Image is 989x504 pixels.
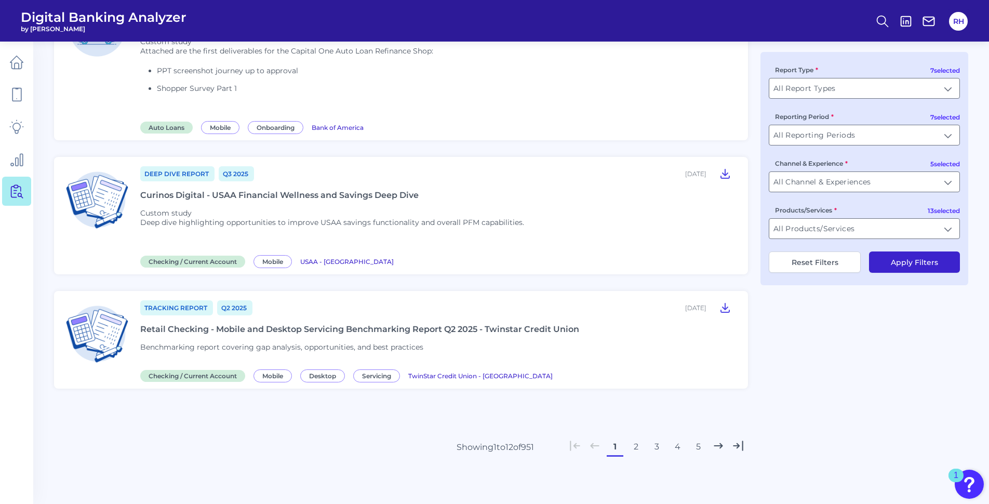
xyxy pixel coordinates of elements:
a: Mobile [253,256,296,266]
label: Reporting Period [775,113,834,121]
a: Q3 2025 [219,166,254,181]
div: Showing 1 to 12 of 951 [457,442,534,452]
span: Custom study [140,208,192,218]
li: PPT screenshot journey up to approval [157,66,433,75]
div: Retail Checking - Mobile and Desktop Servicing Benchmarking Report Q2 2025 - Twinstar Credit Union [140,324,579,334]
button: Curinos Digital - USAA Financial Wellness and Savings Deep Dive [715,165,736,182]
a: Bank of America [312,122,364,132]
span: Checking / Current Account [140,370,245,382]
span: Mobile [253,255,292,268]
a: Deep Dive Report [140,166,215,181]
span: Mobile [253,369,292,382]
div: [DATE] [685,170,706,178]
span: Checking / Current Account [140,256,245,268]
a: Tracking Report [140,300,213,315]
button: Open Resource Center, 1 new notification [955,470,984,499]
span: Benchmarking report covering gap analysis, opportunities, and best practices [140,342,423,352]
a: Q2 2025 [217,300,252,315]
button: 3 [648,439,665,455]
span: Auto Loans [140,122,193,134]
span: Bank of America [312,124,364,131]
a: USAA - [GEOGRAPHIC_DATA] [300,256,394,266]
button: RH [949,12,968,31]
p: Attached are the first deliverables for the Capital One Auto Loan Refinance Shop: [140,46,433,56]
img: Checking / Current Account [62,165,132,235]
div: [DATE] [685,304,706,312]
span: Digital Banking Analyzer [21,9,186,25]
a: Desktop [300,370,349,380]
a: Mobile [253,370,296,380]
a: Checking / Current Account [140,256,249,266]
img: Checking / Current Account [62,299,132,369]
span: by [PERSON_NAME] [21,25,186,33]
label: Channel & Experience [775,160,848,167]
button: 5 [690,439,706,455]
a: Servicing [353,370,404,380]
button: Apply Filters [869,251,960,273]
a: TwinStar Credit Union - [GEOGRAPHIC_DATA] [408,370,553,380]
a: Mobile [201,122,244,132]
button: Reset Filters [769,251,861,273]
a: Checking / Current Account [140,370,249,380]
p: Deep dive highlighting opportunities to improve USAA savings functionality and overall PFM capabi... [140,218,524,227]
button: 1 [607,439,623,455]
label: Products/Services [775,206,837,214]
button: 2 [627,439,644,455]
span: Onboarding [248,121,303,134]
span: Servicing [353,369,400,382]
span: Custom study [140,37,192,46]
a: Onboarding [248,122,308,132]
label: Report Type [775,66,818,74]
span: Desktop [300,369,345,382]
a: Auto Loans [140,122,197,132]
div: 1 [954,475,958,489]
li: Shopper Survey Part 1 [157,84,433,93]
span: TwinStar Credit Union - [GEOGRAPHIC_DATA] [408,372,553,380]
span: USAA - [GEOGRAPHIC_DATA] [300,258,394,266]
button: 4 [669,439,686,455]
div: Curinos Digital - USAA Financial Wellness and Savings Deep Dive [140,190,419,200]
span: Mobile [201,121,239,134]
button: Retail Checking - Mobile and Desktop Servicing Benchmarking Report Q2 2025 - Twinstar Credit Union [715,299,736,316]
